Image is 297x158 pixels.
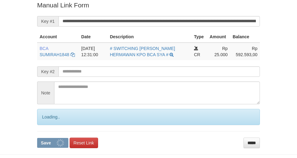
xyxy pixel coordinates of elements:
[37,31,79,43] th: Account
[37,1,260,10] p: Manual Link Form
[230,31,260,43] th: Balance
[37,138,68,148] button: Save
[79,43,108,60] td: [DATE] 12:31:00
[110,46,175,57] a: # SWITCHING [PERSON_NAME] HERMAWAN KPO BCA SYA #
[107,31,192,43] th: Description
[37,81,54,104] span: Note
[37,66,58,77] span: Key #2
[37,16,58,27] span: Key #1
[194,52,200,57] span: CR
[70,138,98,148] a: Reset Link
[40,52,69,57] a: SUMIRAH1848
[79,31,108,43] th: Date
[230,43,260,60] td: Rp 592.593,00
[37,109,260,125] div: Loading..
[207,43,230,60] td: Rp 25.000
[40,46,48,51] span: BCA
[207,31,230,43] th: Amount
[41,140,51,145] span: Save
[74,140,94,145] span: Reset Link
[71,52,75,57] a: Copy SUMIRAH1848 to clipboard
[192,31,207,43] th: Type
